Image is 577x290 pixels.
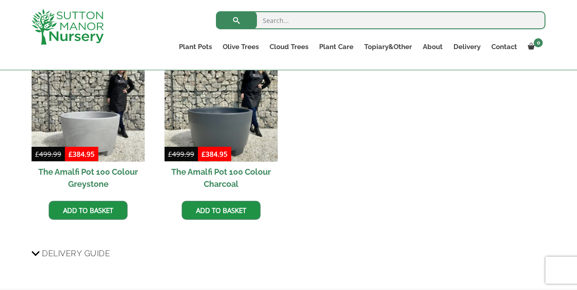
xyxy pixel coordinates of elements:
span: £ [69,150,73,159]
a: Add to basket: “The Amalfi Pot 100 Colour Greystone” [49,201,128,220]
span: £ [168,150,172,159]
img: logo [32,9,104,45]
img: The Amalfi Pot 100 Colour Charcoal [165,49,278,162]
span: 0 [534,38,543,47]
a: Sale! The Amalfi Pot 100 Colour Greystone [32,49,145,194]
a: Plant Pots [174,41,217,53]
span: Delivery Guide [42,245,110,262]
input: Search... [216,11,545,29]
a: Contact [486,41,522,53]
a: About [417,41,448,53]
a: Cloud Trees [264,41,314,53]
a: Topiary&Other [359,41,417,53]
a: 0 [522,41,545,53]
a: Add to basket: “The Amalfi Pot 100 Colour Charcoal” [182,201,261,220]
bdi: 384.95 [201,150,228,159]
span: £ [201,150,206,159]
img: The Amalfi Pot 100 Colour Greystone [32,49,145,162]
a: Olive Trees [217,41,264,53]
bdi: 499.99 [168,150,194,159]
span: £ [35,150,39,159]
a: Delivery [448,41,486,53]
h2: The Amalfi Pot 100 Colour Charcoal [165,162,278,194]
bdi: 499.99 [35,150,61,159]
bdi: 384.95 [69,150,95,159]
h2: The Amalfi Pot 100 Colour Greystone [32,162,145,194]
a: Sale! The Amalfi Pot 100 Colour Charcoal [165,49,278,194]
a: Plant Care [314,41,359,53]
